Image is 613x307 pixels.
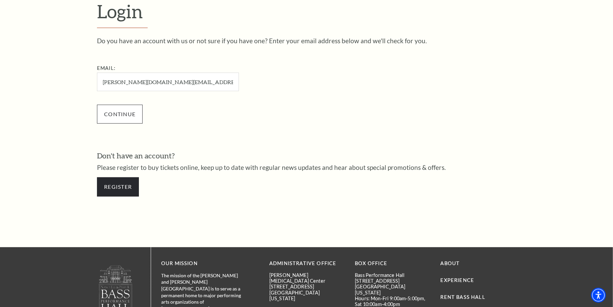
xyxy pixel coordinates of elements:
[591,288,606,303] div: Accessibility Menu
[97,0,143,22] span: Login
[355,272,430,278] p: Bass Performance Hall
[97,164,516,171] p: Please register to buy tickets online, keep up to date with regular news updates and hear about s...
[97,177,139,196] a: Register
[441,294,485,300] a: Rent Bass Hall
[269,290,345,302] p: [GEOGRAPHIC_DATA][US_STATE]
[355,284,430,296] p: [GEOGRAPHIC_DATA][US_STATE]
[269,284,345,289] p: [STREET_ADDRESS]
[355,259,430,268] p: BOX OFFICE
[269,272,345,284] p: [PERSON_NAME][MEDICAL_DATA] Center
[97,65,116,71] label: Email:
[441,277,474,283] a: Experience
[97,105,143,124] input: Submit button
[97,151,516,161] h3: Don't have an account?
[161,259,246,268] p: OUR MISSION
[355,278,430,284] p: [STREET_ADDRESS]
[97,37,516,44] p: Do you have an account with us or not sure if you have one? Enter your email address below and we...
[97,73,239,91] input: Required
[269,259,345,268] p: Administrative Office
[441,260,460,266] a: About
